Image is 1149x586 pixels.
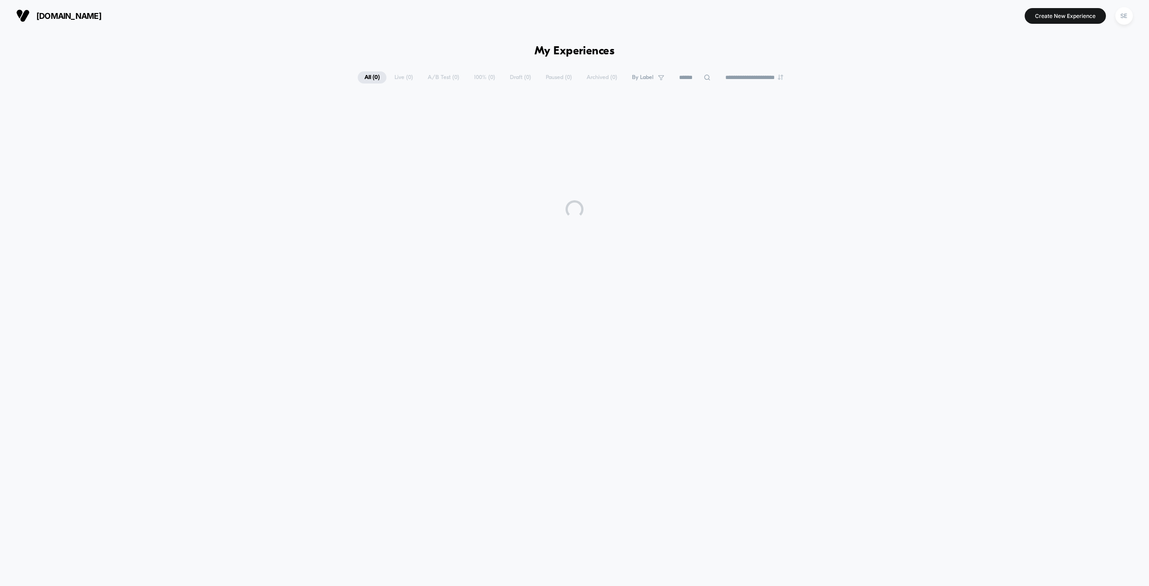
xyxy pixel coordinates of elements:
button: SE [1113,7,1136,25]
span: [DOMAIN_NAME] [36,11,101,21]
span: By Label [632,74,653,81]
h1: My Experiences [535,45,615,58]
img: Visually logo [16,9,30,22]
div: SE [1115,7,1133,25]
span: All ( 0 ) [358,71,386,84]
button: Create New Experience [1025,8,1106,24]
button: [DOMAIN_NAME] [13,9,104,23]
img: end [778,75,783,80]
